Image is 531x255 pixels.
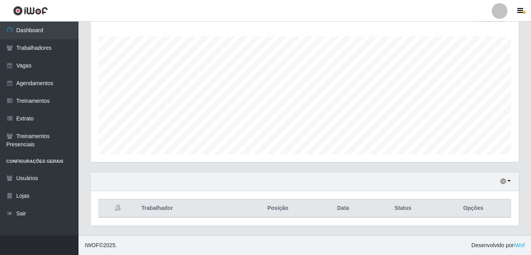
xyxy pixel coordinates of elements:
th: Opções [436,199,511,218]
span: IWOF [85,242,99,248]
span: Desenvolvido por [471,241,525,250]
th: Trabalhador [137,199,239,218]
a: iWof [514,242,525,248]
img: CoreUI Logo [13,6,48,16]
th: Data [316,199,370,218]
th: Status [370,199,436,218]
span: © 2025 . [85,241,117,250]
th: Posição [239,199,316,218]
